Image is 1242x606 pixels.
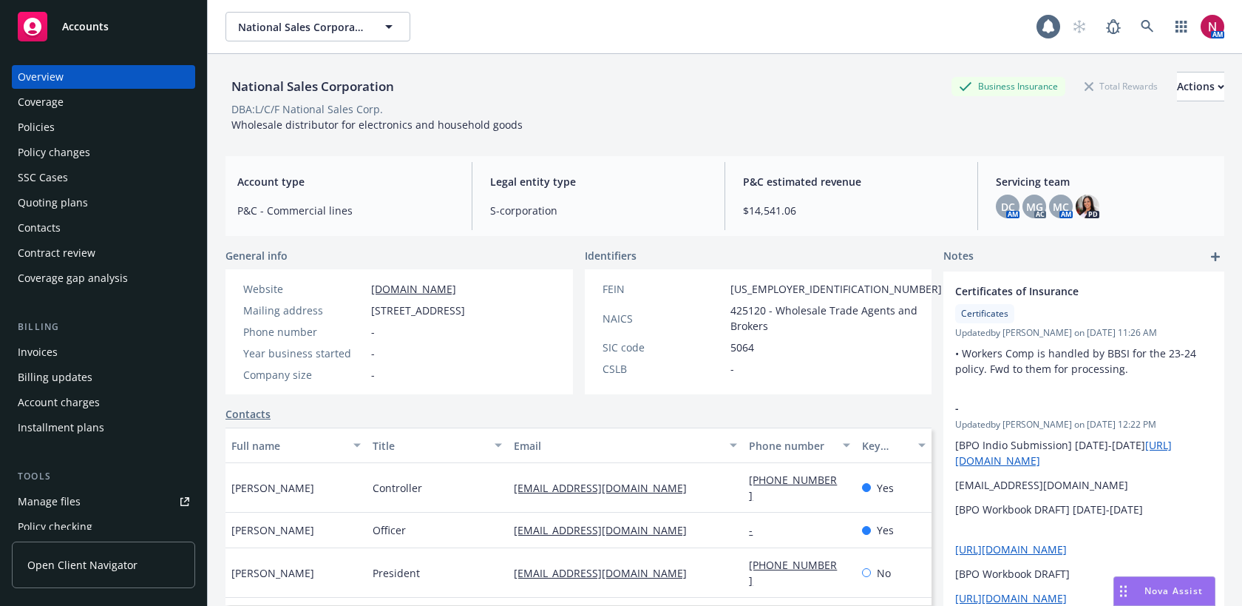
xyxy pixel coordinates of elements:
div: Phone number [749,438,834,454]
div: Total Rewards [1077,77,1165,95]
p: [BPO Workbook DRAFT] [DATE]-[DATE] [955,502,1212,517]
span: 5064 [730,340,754,355]
div: FEIN [603,281,724,297]
a: add [1207,248,1224,266]
button: National Sales Corporation [225,12,410,41]
div: Certificates of InsuranceCertificatesUpdatedby [PERSON_NAME] on [DATE] 11:26 AM• Workers Comp is ... [943,272,1224,388]
p: [BPO Workbook DRAFT] [955,566,1212,582]
span: Yes [877,480,894,496]
div: Overview [18,65,64,89]
span: [PERSON_NAME] [231,565,314,581]
a: Manage files [12,490,195,514]
span: Identifiers [585,248,637,263]
div: Contacts [18,216,61,240]
div: Policy checking [18,515,92,539]
div: Drag to move [1114,577,1133,605]
span: [PERSON_NAME] [231,522,314,538]
div: Mailing address [243,303,365,318]
span: $14,541.06 [743,203,960,218]
div: Coverage [18,90,64,114]
div: Account charges [18,391,100,414]
a: [PHONE_NUMBER] [749,473,837,502]
div: DBA: L/C/F National Sales Corp. [231,101,383,117]
a: [URL][DOMAIN_NAME] [955,591,1067,605]
a: Invoices [12,340,195,364]
div: Manage files [18,490,81,514]
button: Email [508,428,743,463]
button: Nova Assist [1113,576,1215,606]
a: Switch app [1167,12,1196,41]
span: Officer [373,522,406,538]
div: Billing updates [18,366,92,389]
a: Coverage [12,90,195,114]
div: Policy changes [18,141,90,164]
p: [EMAIL_ADDRESS][DOMAIN_NAME] [955,477,1212,493]
span: National Sales Corporation [238,19,366,35]
span: President [373,565,420,581]
div: Key contact [862,438,909,454]
span: MC [1053,199,1069,215]
a: [URL][DOMAIN_NAME] [955,542,1067,556]
div: Coverage gap analysis [18,266,128,290]
div: National Sales Corporation [225,77,400,96]
span: [PERSON_NAME] [231,480,314,496]
div: Tools [12,469,195,484]
div: Year business started [243,346,365,361]
a: Coverage gap analysis [12,266,195,290]
span: P&C estimated revenue [743,174,960,189]
a: [PHONE_NUMBER] [749,558,837,588]
a: Contacts [12,216,195,240]
a: Policy changes [12,141,195,164]
span: No [877,565,891,581]
img: photo [1201,15,1224,38]
span: P&C - Commercial lines [237,203,454,218]
div: Phone number [243,324,365,340]
a: Account charges [12,391,195,414]
button: Full name [225,428,367,463]
span: MG [1026,199,1043,215]
a: Accounts [12,6,195,47]
p: [BPO Indio Submission] [DATE]-[DATE] [955,437,1212,468]
span: [US_EMPLOYER_IDENTIFICATION_NUMBER] [730,281,942,297]
div: Email [514,438,721,454]
a: Overview [12,65,195,89]
div: Company size [243,367,365,383]
button: Phone number [743,428,856,463]
button: Actions [1177,72,1224,101]
div: Billing [12,320,195,334]
a: [EMAIL_ADDRESS][DOMAIN_NAME] [514,566,699,580]
span: S-corporation [490,203,707,218]
span: - [371,324,375,340]
div: Title [373,438,486,454]
a: Start snowing [1065,12,1094,41]
a: [EMAIL_ADDRESS][DOMAIN_NAME] [514,481,699,495]
a: Report a Bug [1099,12,1128,41]
span: Servicing team [996,174,1212,189]
div: Website [243,281,365,297]
a: Contacts [225,406,271,422]
span: - [730,361,734,377]
span: DC [1001,199,1015,215]
div: Contract review [18,241,95,265]
a: Search [1133,12,1162,41]
a: [DOMAIN_NAME] [371,282,456,296]
div: CSLB [603,361,724,377]
div: Installment plans [18,416,104,440]
span: Nova Assist [1144,585,1203,597]
span: 425120 - Wholesale Trade Agents and Brokers [730,303,942,334]
span: Open Client Navigator [27,557,138,573]
span: Certificates of Insurance [955,283,1174,299]
div: SSC Cases [18,166,68,189]
span: [STREET_ADDRESS] [371,303,465,318]
span: Accounts [62,21,109,33]
div: SIC code [603,340,724,355]
span: - [371,367,375,383]
a: Policies [12,115,195,139]
a: Billing updates [12,366,195,389]
span: • Workers Comp is handled by BBSI for the 23-24 policy. Fwd to them for processing. [955,346,1199,376]
span: Wholesale distributor for electronics and household goods [231,118,523,132]
a: Contract review [12,241,195,265]
span: Updated by [PERSON_NAME] on [DATE] 11:26 AM [955,326,1212,340]
span: - [955,400,1174,416]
